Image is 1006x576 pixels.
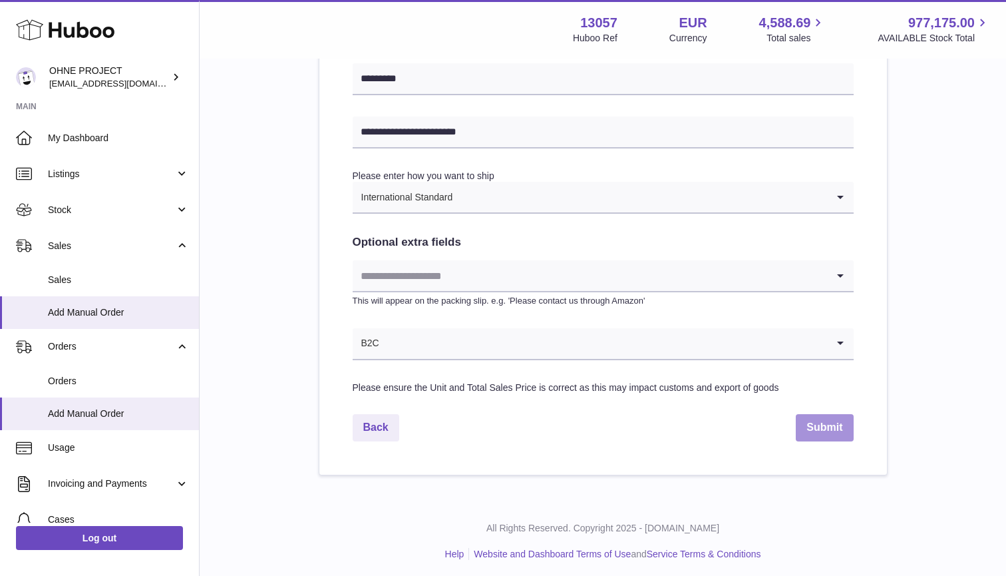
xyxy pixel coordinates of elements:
[48,240,175,252] span: Sales
[580,14,617,32] strong: 13057
[48,375,189,388] span: Orders
[878,32,990,45] span: AVAILABLE Stock Total
[669,32,707,45] div: Currency
[48,441,189,454] span: Usage
[647,549,761,559] a: Service Terms & Conditions
[353,182,854,214] div: Search for option
[469,548,760,561] li: and
[16,526,183,550] a: Log out
[353,295,854,307] p: This will appear on the packing slip. e.g. 'Please contact us through Amazon'
[878,14,990,45] a: 977,175.00 AVAILABLE Stock Total
[573,32,617,45] div: Huboo Ref
[48,168,175,180] span: Listings
[353,170,494,181] label: Please enter how you want to ship
[380,328,827,359] input: Search for option
[353,260,854,292] div: Search for option
[908,14,975,32] span: 977,175.00
[49,78,196,89] span: [EMAIL_ADDRESS][DOMAIN_NAME]
[48,204,175,216] span: Stock
[48,340,175,353] span: Orders
[48,477,175,490] span: Invoicing and Payments
[210,522,995,535] p: All Rights Reserved. Copyright 2025 - [DOMAIN_NAME]
[474,549,631,559] a: Website and Dashboard Terms of Use
[353,235,854,250] h2: Optional extra fields
[353,182,454,212] span: International Standard
[766,32,826,45] span: Total sales
[48,408,189,420] span: Add Manual Order
[453,182,826,212] input: Search for option
[445,549,464,559] a: Help
[679,14,707,32] strong: EUR
[48,274,189,286] span: Sales
[16,67,36,87] img: support@ohneproject.com
[353,328,854,360] div: Search for option
[49,65,169,90] div: OHNE PROJECT
[759,14,826,45] a: 4,588.69 Total sales
[353,260,827,291] input: Search for option
[353,328,380,359] span: B2C
[353,414,399,441] a: Back
[48,513,189,526] span: Cases
[48,132,189,144] span: My Dashboard
[796,414,853,441] button: Submit
[759,14,811,32] span: 4,588.69
[353,382,854,394] div: Please ensure the Unit and Total Sales Price is correct as this may impact customs and export of ...
[48,306,189,319] span: Add Manual Order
